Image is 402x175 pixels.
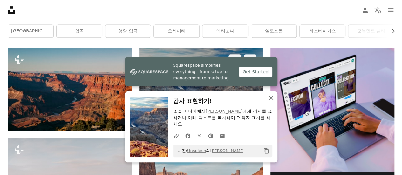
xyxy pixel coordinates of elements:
button: 언어 [371,4,384,17]
a: 요세미티 [154,25,199,37]
a: 옐로스톤 [251,25,296,37]
button: 메뉴 [384,4,397,17]
button: 목록을 오른쪽으로 스크롤 [387,25,394,37]
a: 협곡 [57,25,102,37]
img: file-1747939142011-51e5cc87e3c9 [130,67,168,77]
a: Facebook에 공유 [182,129,194,142]
p: 소셜 미디어에서 에게 감사를 표하거나 아래 텍스트를 복사하여 저작자 표시를 하세요. [173,108,272,127]
h3: 감사 표현하기! [173,97,272,106]
a: 홈 — Unsplash [8,6,15,14]
button: 클립보드에 복사하기 [261,145,272,156]
a: 라스베이거스 [300,25,345,37]
a: 그랜드 캐니언의 그랜드 캐년의 전망 [8,86,132,92]
button: 컬렉션에 추가 [244,54,256,64]
a: 모뉴먼트 밸리 [348,25,394,37]
a: [PERSON_NAME] [210,148,244,153]
a: Squarespace simplifies everything—from setup to management to marketing.Get Started [125,57,277,86]
a: 이메일로 공유에 공유 [216,129,228,142]
img: 낮에는 흰 구름 아래 갈색 바위 산 [139,48,263,130]
a: [GEOGRAPHIC_DATA] [8,25,53,37]
span: Squarespace simplifies everything—from setup to management to marketing. [173,62,234,81]
a: 애리조나 [202,25,248,37]
img: file-1719664968387-83d5a3f4d758image [270,48,394,172]
button: 좋아요 [228,54,241,64]
a: 로그인 / 가입 [359,4,371,17]
span: 사진: 의 [174,146,245,156]
a: Unsplash [187,148,206,153]
a: [PERSON_NAME] [206,109,242,114]
a: Twitter에 공유 [194,129,205,142]
a: Pinterest에 공유 [205,129,216,142]
a: 영양 협곡 [105,25,151,37]
img: 그랜드 캐니언의 그랜드 캐년의 전망 [8,48,132,131]
div: Get Started [239,67,272,77]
